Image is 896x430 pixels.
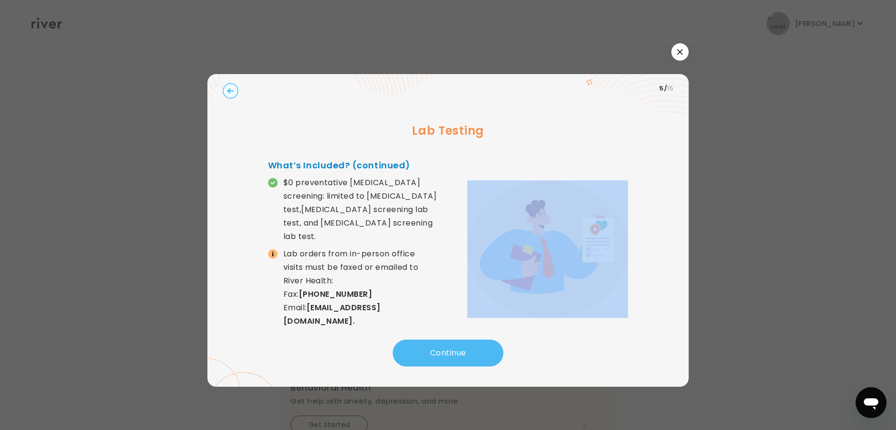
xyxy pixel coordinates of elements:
[283,247,448,328] p: Lab orders from in-person office visits must be faxed or emailed to River Health: Fax: Email:
[268,159,448,172] h4: What’s Included? (continued)
[283,302,381,327] a: [EMAIL_ADDRESS][DOMAIN_NAME].
[856,387,886,418] iframe: Button to launch messaging window
[299,289,372,300] a: [PHONE_NUMBER]
[223,122,673,139] h3: Lab Testing
[467,180,628,318] img: error graphic
[283,176,448,243] p: $0 preventative [MEDICAL_DATA] screening: limited to [MEDICAL_DATA] test,[MEDICAL_DATA] screening...
[393,340,503,367] button: Continue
